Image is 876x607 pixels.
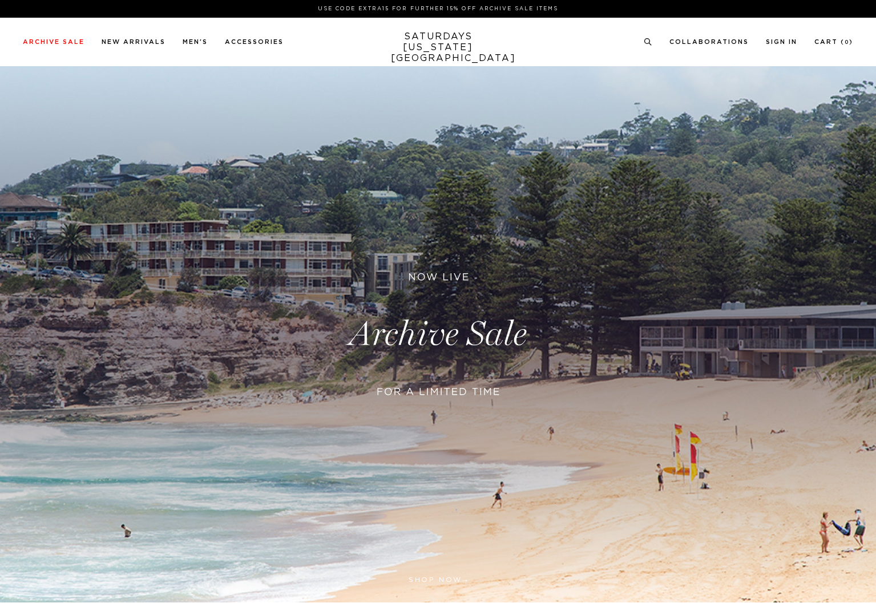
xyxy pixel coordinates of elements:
[669,39,749,45] a: Collaborations
[183,39,208,45] a: Men's
[814,39,853,45] a: Cart (0)
[27,5,849,13] p: Use Code EXTRA15 for Further 15% Off Archive Sale Items
[102,39,165,45] a: New Arrivals
[766,39,797,45] a: Sign In
[225,39,284,45] a: Accessories
[391,31,485,64] a: SATURDAYS[US_STATE][GEOGRAPHIC_DATA]
[845,40,849,45] small: 0
[23,39,84,45] a: Archive Sale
